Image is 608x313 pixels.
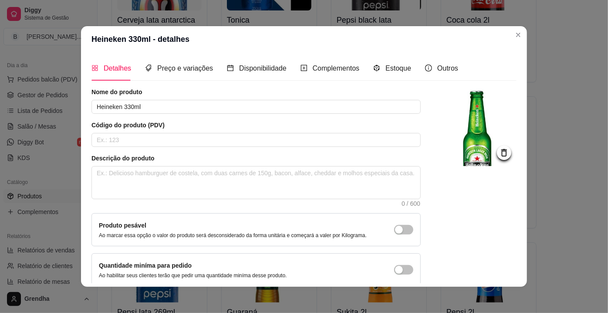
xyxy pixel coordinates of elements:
[91,88,421,96] article: Nome do produto
[313,65,360,72] span: Complementos
[91,121,421,129] article: Código do produto (PDV)
[425,65,432,71] span: info-circle
[99,262,192,269] label: Quantidade miníma para pedido
[301,65,307,71] span: plus-square
[145,65,152,71] span: tags
[99,222,146,229] label: Produto pesável
[157,65,213,72] span: Preço e variações
[91,133,421,147] input: Ex.: 123
[91,65,98,71] span: appstore
[239,65,287,72] span: Disponibilidade
[99,272,287,279] p: Ao habilitar seus clientes terão que pedir uma quantidade miníma desse produto.
[385,65,411,72] span: Estoque
[373,65,380,71] span: code-sandbox
[438,88,517,166] img: logo da loja
[91,154,421,163] article: Descrição do produto
[227,65,234,71] span: calendar
[104,65,131,72] span: Detalhes
[437,65,458,72] span: Outros
[91,100,421,114] input: Ex.: Hamburguer de costela
[81,26,527,52] header: Heineken 330ml - detalhes
[511,28,525,42] button: Close
[99,232,367,239] p: Ao marcar essa opção o valor do produto será desconsiderado da forma unitária e começará a valer ...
